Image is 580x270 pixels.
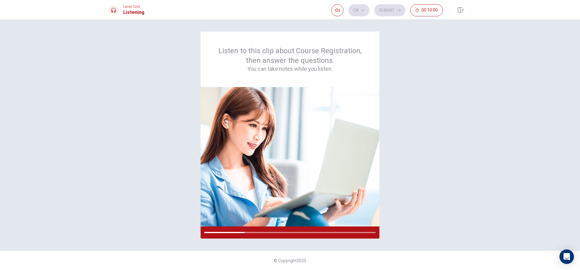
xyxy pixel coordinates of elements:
[215,46,365,73] div: Listen to this clip about Course Registration, then answer the questions.
[274,258,306,263] span: © Copyright 2025
[215,65,365,73] h4: You can take notes while you listen.
[559,249,574,264] div: Open Intercom Messenger
[410,4,443,16] button: 00:10:00
[123,5,144,9] span: Level Test
[201,87,379,226] img: passage image
[421,8,438,13] span: 00:10:00
[123,9,144,16] h1: Listening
